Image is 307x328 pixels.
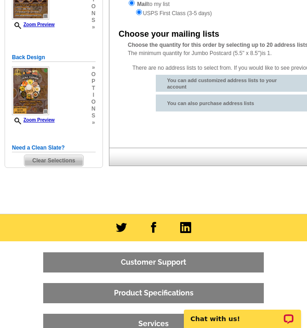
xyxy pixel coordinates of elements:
[91,119,96,126] span: »
[119,28,219,40] div: Choose your mailing lists
[156,75,289,92] div: You can add customized address lists to your account
[12,144,96,152] h5: Need a Clean Slate?
[178,299,307,328] iframe: LiveChat chat widget
[91,85,96,92] span: t
[43,252,264,272] span: Customer Support
[12,117,55,122] a: Zoom Preview
[91,64,96,71] span: »
[12,53,96,62] h5: Back Design
[91,112,96,119] span: s
[24,155,83,166] span: Clear Selections
[43,283,264,303] span: Product Specifications
[12,67,49,115] img: small-thumb.jpg
[91,106,96,112] span: n
[91,99,96,106] span: o
[137,1,148,7] strong: Mail
[91,71,96,78] span: o
[12,22,55,27] a: Zoom Preview
[156,95,289,109] div: You can also purchase address lists
[91,17,96,24] span: s
[91,10,96,17] span: n
[91,3,96,10] span: o
[91,92,96,99] span: i
[91,78,96,85] span: p
[91,24,96,31] span: »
